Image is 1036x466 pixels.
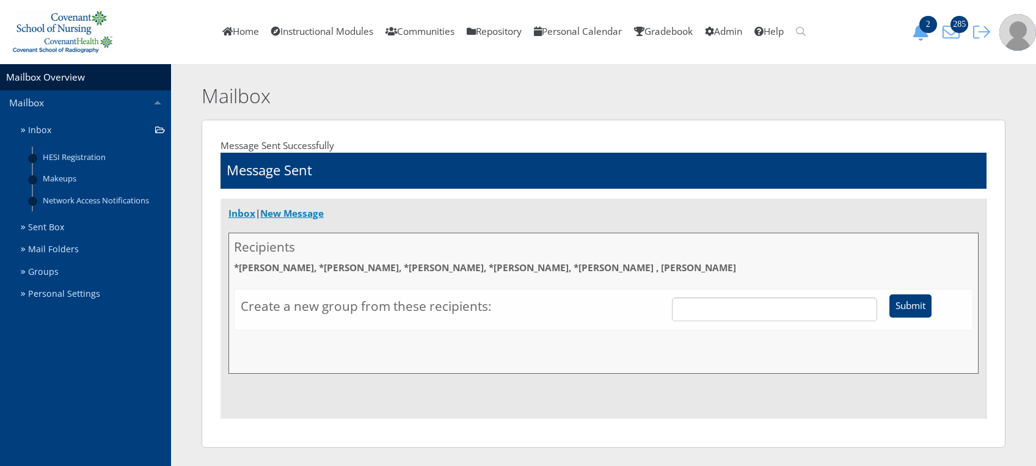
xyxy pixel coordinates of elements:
h3: Recipients [234,238,973,256]
a: Mail Folders [16,238,171,261]
a: Personal Settings [16,283,171,305]
div: *[PERSON_NAME], *[PERSON_NAME], *[PERSON_NAME], *[PERSON_NAME], *[PERSON_NAME] , [PERSON_NAME] [228,233,979,374]
span: 2 [919,16,937,33]
img: user-profile-default-picture.png [999,14,1036,51]
button: 285 [938,23,969,41]
a: 2 [908,25,938,38]
a: 285 [938,25,969,38]
button: 2 [908,23,938,41]
a: Mailbox Overview [6,71,85,84]
h2: Mailbox [202,82,828,110]
span: 285 [950,16,968,33]
a: Inbox [228,207,255,220]
div: Message Sent Successfully [221,139,987,153]
a: New Message [260,207,324,220]
a: Groups [16,261,171,283]
a: Inbox [16,119,171,142]
a: HESI Registration [33,147,171,168]
a: Network Access Notifications [33,189,171,211]
h3: Create a new group from these recipients: [241,297,660,315]
div: | [228,206,979,224]
a: Makeups [33,168,171,189]
input: Submit [889,294,932,318]
h1: Message Sent [227,161,312,180]
a: Sent Box [16,216,171,239]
